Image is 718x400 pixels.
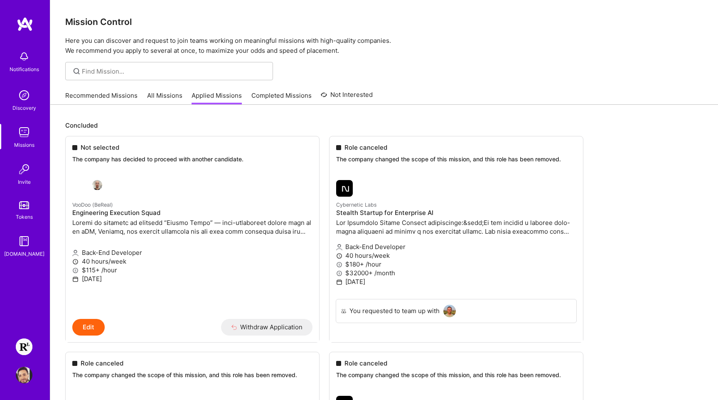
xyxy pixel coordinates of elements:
a: Applied Missions [192,91,242,105]
a: User Avatar [14,367,34,383]
img: guide book [16,233,32,249]
a: Not Interested [321,90,373,105]
a: Completed Missions [251,91,312,105]
img: tokens [19,201,29,209]
div: Invite [18,178,31,186]
a: Recommended Missions [65,91,138,105]
p: [DATE] [72,274,312,283]
span: Role canceled [344,359,387,368]
div: Notifications [10,65,39,74]
h4: Engineering Execution Squad [72,209,312,217]
i: icon Calendar [72,276,79,282]
div: [DOMAIN_NAME] [4,249,44,258]
p: $115+ /hour [72,266,312,274]
p: Back-End Developer [72,248,312,257]
img: VooDoo (BeReal) company logo [72,180,89,197]
span: Not selected [81,143,119,152]
p: Concluded [65,121,703,130]
div: Discovery [12,104,36,112]
p: 40 hours/week [72,257,312,266]
p: The company changed the scope of this mission, and this role has been removed. [336,371,576,379]
p: Here you can discover and request to join teams working on meaningful missions with high-quality ... [65,36,703,56]
div: Tokens [16,212,33,221]
i: icon Clock [72,259,79,265]
a: All Missions [147,91,182,105]
a: VooDoo (BeReal) company logoGabriele FerreriVooDoo (BeReal)Engineering Execution SquadLoremi do s... [66,173,319,319]
img: Resilience Lab: Building a Health Tech Platform [16,338,32,355]
p: The company has decided to proceed with another candidate. [72,155,312,163]
button: Withdraw Application [221,319,313,336]
input: Find Mission... [82,67,267,76]
img: teamwork [16,124,32,141]
a: Resilience Lab: Building a Health Tech Platform [14,338,34,355]
img: bell [16,48,32,65]
div: Missions [14,141,34,149]
button: Edit [72,319,105,336]
p: Loremi do sitametc ad elitsedd “Eiusmo Tempo” — inci-utlaboreet dolore magn al en aDM, Veniamq, n... [72,218,312,236]
i: icon MoneyGray [72,267,79,274]
img: Gabriele Ferreri [92,180,102,190]
img: logo [17,17,33,32]
i: icon Applicant [72,250,79,256]
img: Invite [16,161,32,178]
h3: Mission Control [65,17,703,27]
img: User Avatar [16,367,32,383]
small: VooDoo (BeReal) [72,202,113,208]
img: discovery [16,87,32,104]
i: icon SearchGrey [72,67,81,76]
